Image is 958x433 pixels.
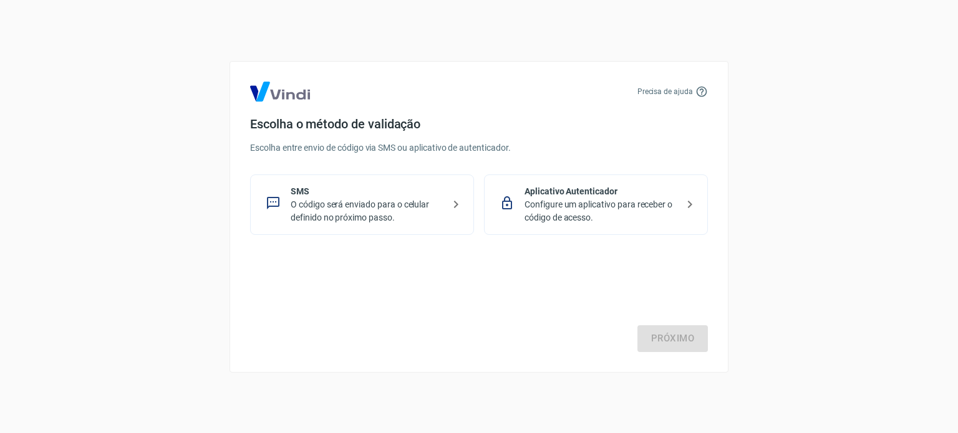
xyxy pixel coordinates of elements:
p: Configure um aplicativo para receber o código de acesso. [525,198,677,224]
p: Aplicativo Autenticador [525,185,677,198]
p: SMS [291,185,443,198]
div: Aplicativo AutenticadorConfigure um aplicativo para receber o código de acesso. [484,174,708,235]
div: SMSO código será enviado para o celular definido no próximo passo. [250,174,474,235]
p: Precisa de ajuda [637,86,693,97]
h4: Escolha o método de validação [250,117,708,131]
img: Logo Vind [250,82,310,102]
p: O código será enviado para o celular definido no próximo passo. [291,198,443,224]
p: Escolha entre envio de código via SMS ou aplicativo de autenticador. [250,141,708,155]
